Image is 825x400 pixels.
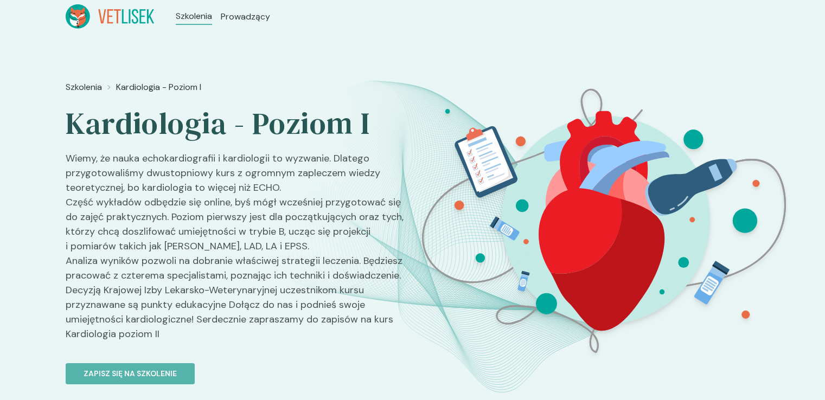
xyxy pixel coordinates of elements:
img: ZpbGfB5LeNNTxNm2_KardioI_BT.svg [411,76,796,365]
p: Wiemy, że nauka echokardiografii i kardiologii to wyzwanie. Dlatego przygotowaliśmy dwustopniowy ... [66,151,404,350]
a: Prowadzący [221,10,270,23]
a: Kardiologia - Poziom I [116,81,201,94]
a: Zapisz się na szkolenie [66,350,404,384]
p: Zapisz się na szkolenie [84,368,177,379]
button: Zapisz się na szkolenie [66,363,195,384]
a: Szkolenia [176,10,212,23]
h2: Kardiologia - Poziom I [66,105,404,143]
a: Szkolenia [66,81,102,94]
